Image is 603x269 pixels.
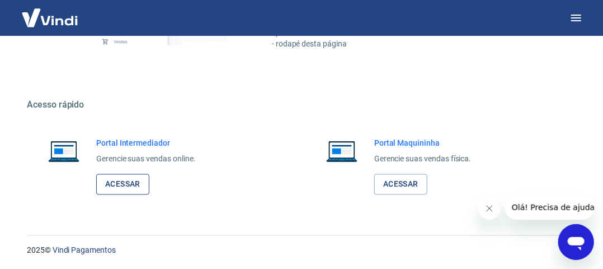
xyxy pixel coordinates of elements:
a: Vindi Pagamentos [53,246,116,255]
h5: Acesso rápido [27,100,576,111]
img: Imagem de um notebook aberto [40,138,87,165]
iframe: Botão para abrir a janela de mensagens [558,224,594,260]
img: Vindi [13,1,86,35]
span: Olá! Precisa de ajuda? [7,8,94,17]
a: Acessar [96,174,149,195]
p: 2025 © [27,245,576,257]
p: Gerencie suas vendas física. [374,154,472,165]
iframe: Fechar mensagem [478,197,501,220]
p: Gerencie suas vendas online. [96,154,196,165]
img: Imagem de um notebook aberto [318,138,365,165]
p: - rodapé desta página [272,39,549,50]
iframe: Mensagem da empresa [505,195,594,220]
h6: Portal Intermediador [96,138,196,149]
a: Acessar [374,174,427,195]
h6: Portal Maquininha [374,138,472,149]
